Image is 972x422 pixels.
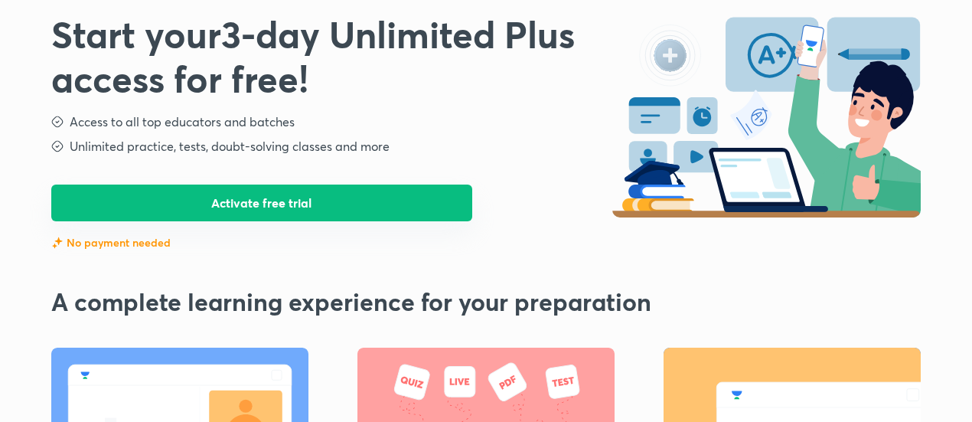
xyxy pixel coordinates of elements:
button: Activate free trial [51,185,472,221]
h5: Access to all top educators and batches [70,113,295,131]
img: step [50,139,65,154]
h2: A complete learning experience for your preparation [51,287,921,316]
img: start-free-trial [612,12,921,218]
h3: Start your 3 -day Unlimited Plus access for free! [51,12,612,100]
img: step [50,114,65,129]
h5: Unlimited practice, tests, doubt-solving classes and more [70,137,390,155]
img: feature [51,237,64,249]
p: No payment needed [67,235,171,250]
